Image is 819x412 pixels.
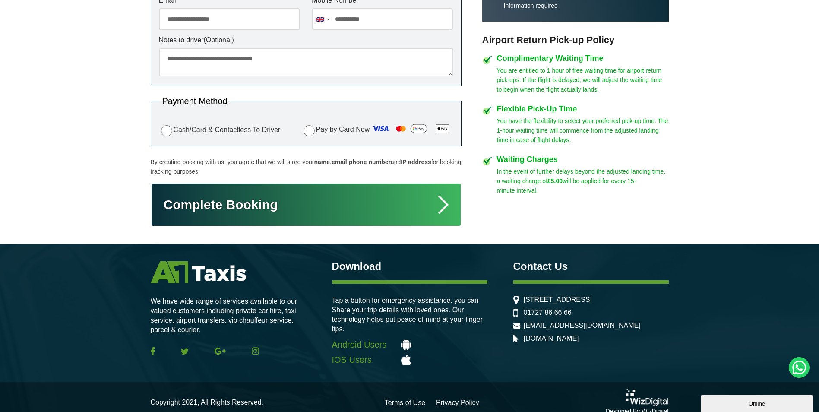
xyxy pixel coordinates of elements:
strong: IP address [401,158,431,165]
h4: Waiting Charges [497,155,669,163]
h3: Download [332,261,487,272]
a: [EMAIL_ADDRESS][DOMAIN_NAME] [524,322,641,330]
label: Cash/Card & Contactless To Driver [159,124,281,136]
img: Google Plus [215,347,226,355]
p: In the event of further delays beyond the adjusted landing time, a waiting charge of will be appl... [497,167,669,195]
strong: email [332,158,347,165]
p: Information required [504,2,660,10]
legend: Payment Method [159,97,231,105]
strong: name [314,158,330,165]
img: Wiz Digital [626,389,668,406]
span: (Optional) [204,36,234,44]
strong: phone number [349,158,391,165]
h3: Airport Return Pick-up Policy [482,35,669,46]
img: A1 Taxis St Albans [151,261,246,283]
p: You are entitled to 1 hour of free waiting time for airport return pick-ups. If the flight is del... [497,66,669,94]
li: [STREET_ADDRESS] [513,296,669,304]
strong: £5.00 [547,177,563,184]
a: [DOMAIN_NAME] [524,335,579,342]
h4: Flexible Pick-Up Time [497,105,669,113]
p: By creating booking with us, you agree that we will store your , , and for booking tracking purpo... [151,157,462,176]
h4: Complimentary Waiting Time [497,54,669,62]
iframe: chat widget [701,393,815,412]
div: United Kingdom: +44 [312,9,332,30]
p: Copyright 2021, All Rights Reserved. [151,398,263,407]
a: 01727 86 66 66 [524,309,572,317]
label: Notes to driver [159,37,453,44]
input: Pay by Card Now [304,125,315,136]
p: Tap a button for emergency assistance. you can Share your trip details with loved ones. Our techn... [332,296,487,334]
a: Android Users [332,340,487,350]
p: We have wide range of services available to our valued customers including private car hire, taxi... [151,297,306,335]
button: Complete Booking [151,183,462,227]
img: Facebook [151,347,155,355]
h3: Contact Us [513,261,669,272]
img: Instagram [252,347,259,355]
input: Cash/Card & Contactless To Driver [161,125,172,136]
p: You have the flexibility to select your preferred pick-up time. The 1-hour waiting time will comm... [497,116,669,145]
a: IOS Users [332,355,487,365]
label: Pay by Card Now [301,122,453,138]
a: Terms of Use [385,399,425,406]
img: Twitter [181,348,189,355]
a: Privacy Policy [436,399,479,406]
